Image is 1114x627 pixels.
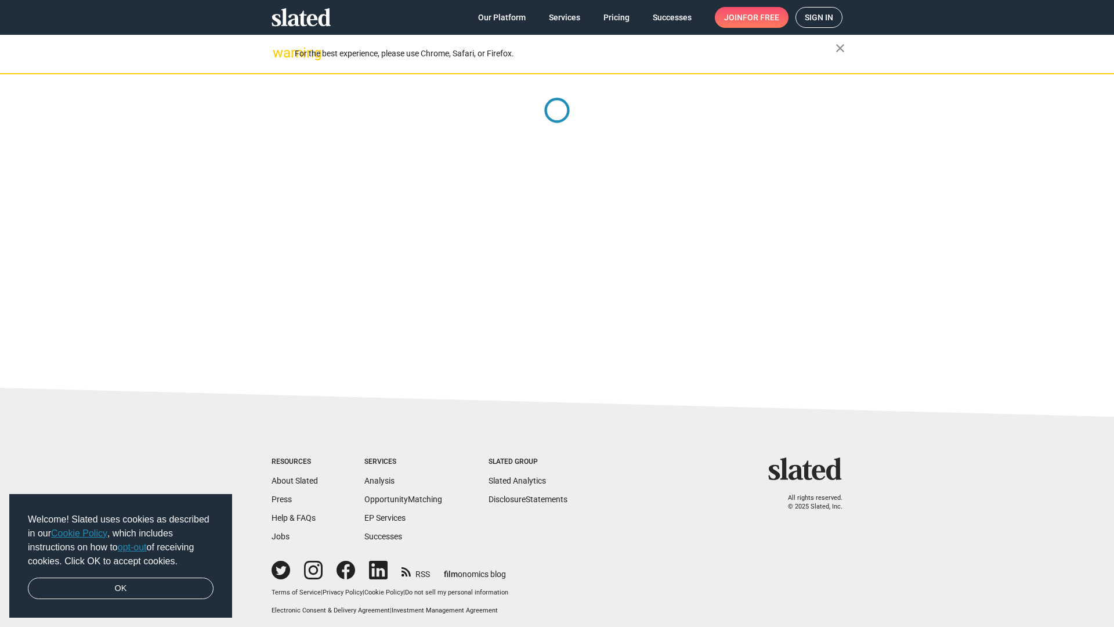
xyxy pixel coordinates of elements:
[272,495,292,504] a: Press
[444,560,506,580] a: filmonomics blog
[643,7,701,28] a: Successes
[28,578,214,600] a: dismiss cookie message
[272,589,321,596] a: Terms of Service
[403,589,405,596] span: |
[743,7,779,28] span: for free
[295,46,835,62] div: For the best experience, please use Chrome, Safari, or Firefox.
[272,513,316,522] a: Help & FAQs
[364,532,402,541] a: Successes
[402,562,430,580] a: RSS
[405,589,508,597] button: Do not sell my personal information
[653,7,692,28] span: Successes
[603,7,630,28] span: Pricing
[715,7,789,28] a: Joinfor free
[51,528,107,538] a: Cookie Policy
[833,41,847,55] mat-icon: close
[444,570,458,579] span: film
[540,7,589,28] a: Services
[364,513,406,522] a: EP Services
[489,495,567,504] a: DisclosureStatements
[469,7,535,28] a: Our Platform
[321,589,323,596] span: |
[364,476,395,485] a: Analysis
[273,46,287,60] mat-icon: warning
[9,494,232,618] div: cookieconsent
[272,532,290,541] a: Jobs
[272,457,318,467] div: Resources
[392,607,498,614] a: Investment Management Agreement
[776,494,842,511] p: All rights reserved. © 2025 Slated, Inc.
[28,513,214,568] span: Welcome! Slated uses cookies as described in our , which includes instructions on how to of recei...
[805,8,833,27] span: Sign in
[323,589,363,596] a: Privacy Policy
[478,7,526,28] span: Our Platform
[489,457,567,467] div: Slated Group
[118,542,147,552] a: opt-out
[364,457,442,467] div: Services
[364,589,403,596] a: Cookie Policy
[272,476,318,485] a: About Slated
[390,607,392,614] span: |
[489,476,546,485] a: Slated Analytics
[549,7,580,28] span: Services
[724,7,779,28] span: Join
[363,589,364,596] span: |
[594,7,639,28] a: Pricing
[795,7,842,28] a: Sign in
[272,607,390,614] a: Electronic Consent & Delivery Agreement
[364,495,442,504] a: OpportunityMatching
